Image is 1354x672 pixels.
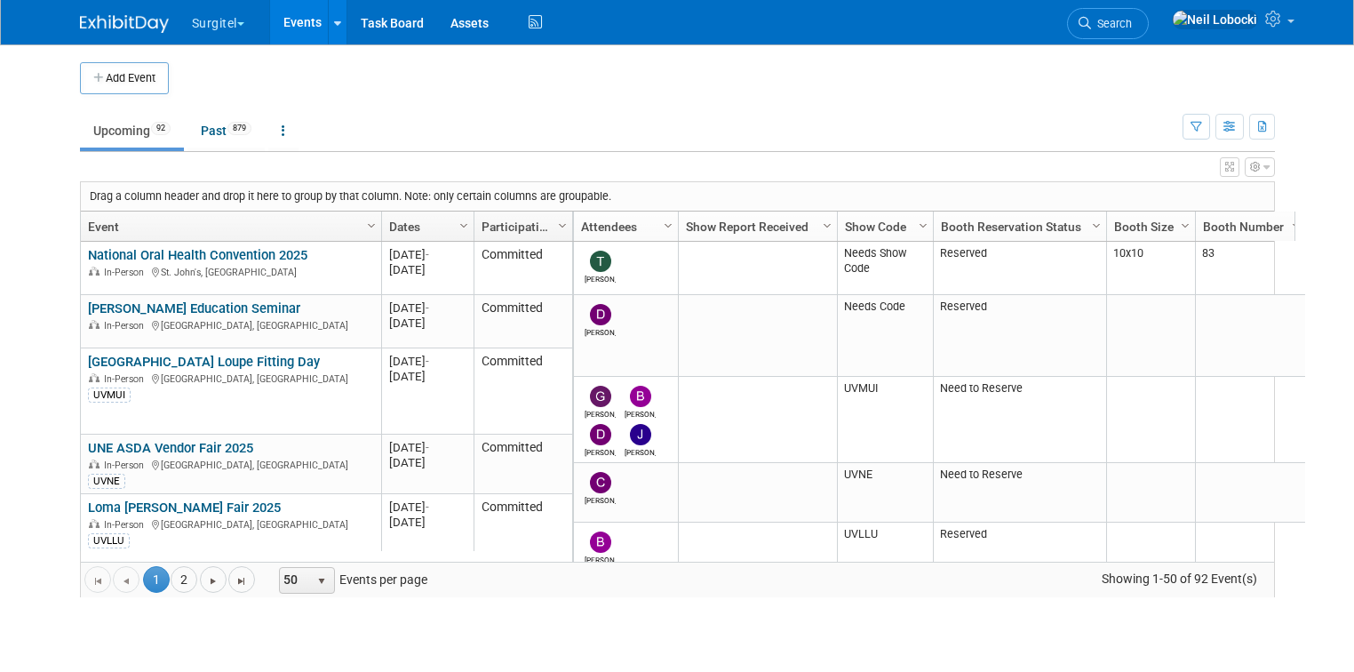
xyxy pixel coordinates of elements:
[88,247,307,263] a: National Oral Health Convention 2025
[933,377,1106,463] td: Need to Reserve
[389,247,466,262] div: [DATE]
[80,114,184,148] a: Upcoming92
[590,472,611,493] img: Casey Guerriero
[1114,212,1183,242] a: Booth Size
[1286,212,1306,238] a: Column Settings
[1203,212,1294,242] a: Booth Number
[845,212,921,242] a: Show Code
[630,386,651,407] img: Brent Nowacki
[88,516,373,532] div: [GEOGRAPHIC_DATA], [GEOGRAPHIC_DATA]
[1087,212,1106,238] a: Column Settings
[104,267,149,278] span: In-Person
[630,424,651,445] img: Jason Mayosky
[1195,242,1306,295] td: 83
[482,212,561,242] a: Participation
[315,574,329,588] span: select
[590,251,611,272] img: Tom Chadwick
[1106,242,1195,295] td: 10x10
[625,445,656,457] div: Jason Mayosky
[81,182,1274,211] div: Drag a column header and drop it here to group by that column. Note: only certain columns are gro...
[389,369,466,384] div: [DATE]
[590,532,611,553] img: Brian Craig
[389,500,466,515] div: [DATE]
[941,212,1095,242] a: Booth Reservation Status
[89,519,100,528] img: In-Person Event
[933,295,1106,377] td: Reserved
[837,463,933,523] td: UVNE
[553,212,572,238] a: Column Settings
[104,460,149,471] span: In-Person
[426,301,429,315] span: -
[206,574,220,588] span: Go to the next page
[88,388,131,402] div: UVMUI
[590,304,611,325] img: Dustin Torres
[80,62,169,94] button: Add Event
[555,219,569,233] span: Column Settings
[89,320,100,329] img: In-Person Event
[89,373,100,382] img: In-Person Event
[104,519,149,531] span: In-Person
[389,316,466,331] div: [DATE]
[585,325,616,337] div: Dustin Torres
[88,354,320,370] a: [GEOGRAPHIC_DATA] Loupe Fitting Day
[171,566,197,593] a: 2
[88,371,373,386] div: [GEOGRAPHIC_DATA], [GEOGRAPHIC_DATA]
[474,242,572,295] td: Committed
[89,460,100,468] img: In-Person Event
[88,440,253,456] a: UNE ASDA Vendor Fair 2025
[474,295,572,348] td: Committed
[590,424,611,445] img: Daniel Green
[143,566,170,593] span: 1
[933,523,1106,582] td: Reserved
[581,212,666,242] a: Attendees
[585,445,616,457] div: Daniel Green
[1172,10,1258,29] img: Neil Lobocki
[362,212,381,238] a: Column Settings
[658,212,678,238] a: Column Settings
[88,264,373,279] div: St. John's, [GEOGRAPHIC_DATA]
[837,242,933,295] td: Needs Show Code
[88,300,300,316] a: [PERSON_NAME] Education Seminar
[119,574,133,588] span: Go to the previous page
[91,574,105,588] span: Go to the first page
[454,212,474,238] a: Column Settings
[457,219,471,233] span: Column Settings
[426,248,429,261] span: -
[389,354,466,369] div: [DATE]
[256,566,445,593] span: Events per page
[1175,212,1195,238] a: Column Settings
[1091,17,1132,30] span: Search
[585,493,616,505] div: Casey Guerriero
[661,219,675,233] span: Column Settings
[474,494,572,554] td: Committed
[933,242,1106,295] td: Reserved
[817,212,837,238] a: Column Settings
[389,212,462,242] a: Dates
[228,566,255,593] a: Go to the last page
[227,122,251,135] span: 879
[1289,219,1303,233] span: Column Settings
[280,568,310,593] span: 50
[389,455,466,470] div: [DATE]
[88,317,373,332] div: [GEOGRAPHIC_DATA], [GEOGRAPHIC_DATA]
[88,500,281,516] a: Loma [PERSON_NAME] Fair 2025
[151,122,171,135] span: 92
[625,407,656,419] div: Brent Nowacki
[474,348,572,435] td: Committed
[913,212,933,238] a: Column Settings
[1178,219,1192,233] span: Column Settings
[89,267,100,276] img: In-Person Event
[389,515,466,530] div: [DATE]
[389,440,466,455] div: [DATE]
[1067,8,1149,39] a: Search
[104,373,149,385] span: In-Person
[837,523,933,582] td: UVLLU
[686,212,825,242] a: Show Report Received
[88,457,373,472] div: [GEOGRAPHIC_DATA], [GEOGRAPHIC_DATA]
[1085,566,1273,591] span: Showing 1-50 of 92 Event(s)
[426,355,429,368] span: -
[104,320,149,332] span: In-Person
[820,219,834,233] span: Column Settings
[585,272,616,284] div: Tom Chadwick
[933,463,1106,523] td: Need to Reserve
